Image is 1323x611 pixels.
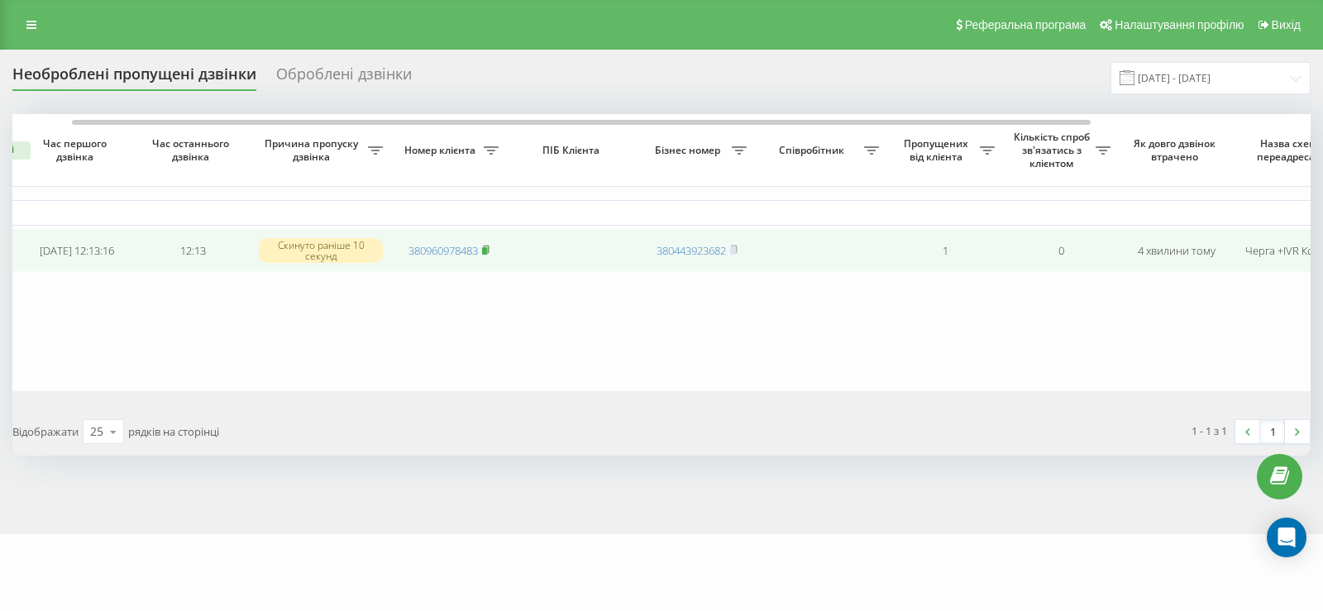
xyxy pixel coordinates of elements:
[887,229,1003,273] td: 1
[657,243,726,258] a: 380443923682
[135,229,251,273] td: 12:13
[148,137,237,163] span: Час останнього дзвінка
[896,137,980,163] span: Пропущених від клієнта
[259,137,368,163] span: Причина пропуску дзвінка
[647,144,732,157] span: Бізнес номер
[32,137,122,163] span: Час першого дзвінка
[90,423,103,440] div: 25
[763,144,864,157] span: Співробітник
[1119,229,1235,273] td: 4 хвилини тому
[12,424,79,439] span: Відображати
[12,65,256,91] div: Необроблені пропущені дзвінки
[1260,420,1285,443] a: 1
[1132,137,1221,163] span: Як довго дзвінок втрачено
[1267,518,1306,557] div: Open Intercom Messenger
[408,243,478,258] a: 380960978483
[128,424,219,439] span: рядків на сторінці
[1192,422,1227,439] div: 1 - 1 з 1
[1115,18,1244,31] span: Налаштування профілю
[965,18,1087,31] span: Реферальна програма
[1003,229,1119,273] td: 0
[276,65,412,91] div: Оброблені дзвінки
[19,229,135,273] td: [DATE] 12:13:16
[399,144,484,157] span: Номер клієнта
[259,238,383,263] div: Скинуто раніше 10 секунд
[1011,131,1096,169] span: Кількість спроб зв'язатись з клієнтом
[1272,18,1301,31] span: Вихід
[521,144,625,157] span: ПІБ Клієнта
